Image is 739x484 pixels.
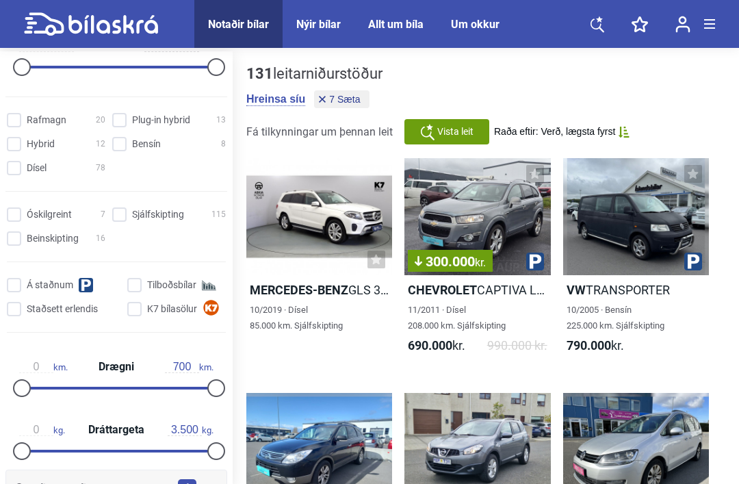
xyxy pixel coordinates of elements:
img: user-login.svg [675,16,690,33]
h2: CAPTIVA LUX [404,282,550,298]
button: Raða eftir: Verð, lægsta fyrst [494,126,630,138]
span: Staðsett erlendis [27,302,98,316]
span: Dráttargeta [85,424,148,435]
span: 115 [211,207,226,222]
span: 11/2011 · Dísel 208.000 km. Sjálfskipting [408,305,506,331]
span: Sjálfskipting [132,207,184,222]
span: 7 [101,207,105,222]
b: 690.000 [408,338,452,353]
a: Um okkur [451,18,500,31]
span: 10/2019 · Dísel 85.000 km. Sjálfskipting [250,305,343,331]
span: Fá tilkynningar um þennan leit [246,125,393,138]
span: Drægni [95,361,138,372]
a: Mercedes-BenzGLS 350 D 4MATIC10/2019 · Dísel85.000 km. Sjálfskipting [246,158,392,366]
span: Akstur [96,40,136,51]
span: Raða eftir: Verð, lægsta fyrst [494,126,615,138]
span: Bensín [132,137,161,151]
h2: GLS 350 D 4MATIC [246,282,392,298]
b: VW [567,283,586,297]
span: kg. [168,424,213,436]
span: Vista leit [437,125,474,139]
img: parking.png [684,253,702,270]
span: Rafmagn [27,113,66,127]
img: parking.png [526,253,544,270]
span: kr. [408,337,465,353]
b: Chevrolet [408,283,477,297]
b: 131 [246,65,273,82]
span: 20 [96,113,105,127]
b: Mercedes-Benz [250,283,348,297]
span: kg. [19,424,65,436]
span: km. [165,361,213,373]
span: Á staðnum [27,278,73,292]
span: 10/2005 · Bensín 225.000 km. Sjálfskipting [567,305,664,331]
button: Hreinsa síu [246,92,305,106]
span: 16 [96,231,105,246]
span: km. [19,361,68,373]
a: Notaðir bílar [208,18,269,31]
span: Hybrid [27,137,55,151]
a: 300.000kr.ChevroletCAPTIVA LUX11/2011 · Dísel208.000 km. Sjálfskipting690.000kr.990.000 kr. [404,158,550,366]
span: 13 [216,113,226,127]
span: Plug-in hybrid [132,113,190,127]
span: Beinskipting [27,231,79,246]
b: 790.000 [567,338,611,353]
span: K7 bílasölur [147,302,197,316]
span: kr. [475,256,486,269]
button: 7 Sæta [314,90,369,108]
a: VWTRANSPORTER10/2005 · Bensín225.000 km. Sjálfskipting790.000kr. [563,158,709,366]
span: 990.000 kr. [487,337,547,353]
span: Óskilgreint [27,207,72,222]
span: 8 [221,137,226,151]
span: 300.000 [415,255,486,268]
a: Nýir bílar [296,18,341,31]
span: kr. [567,337,624,353]
span: 78 [96,161,105,175]
a: Allt um bíla [368,18,424,31]
div: leitarniðurstöður [246,65,383,83]
span: 12 [96,137,105,151]
span: 7 Sæta [329,94,360,104]
span: Dísel [27,161,47,175]
h2: TRANSPORTER [563,282,709,298]
span: Tilboðsbílar [147,278,196,292]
